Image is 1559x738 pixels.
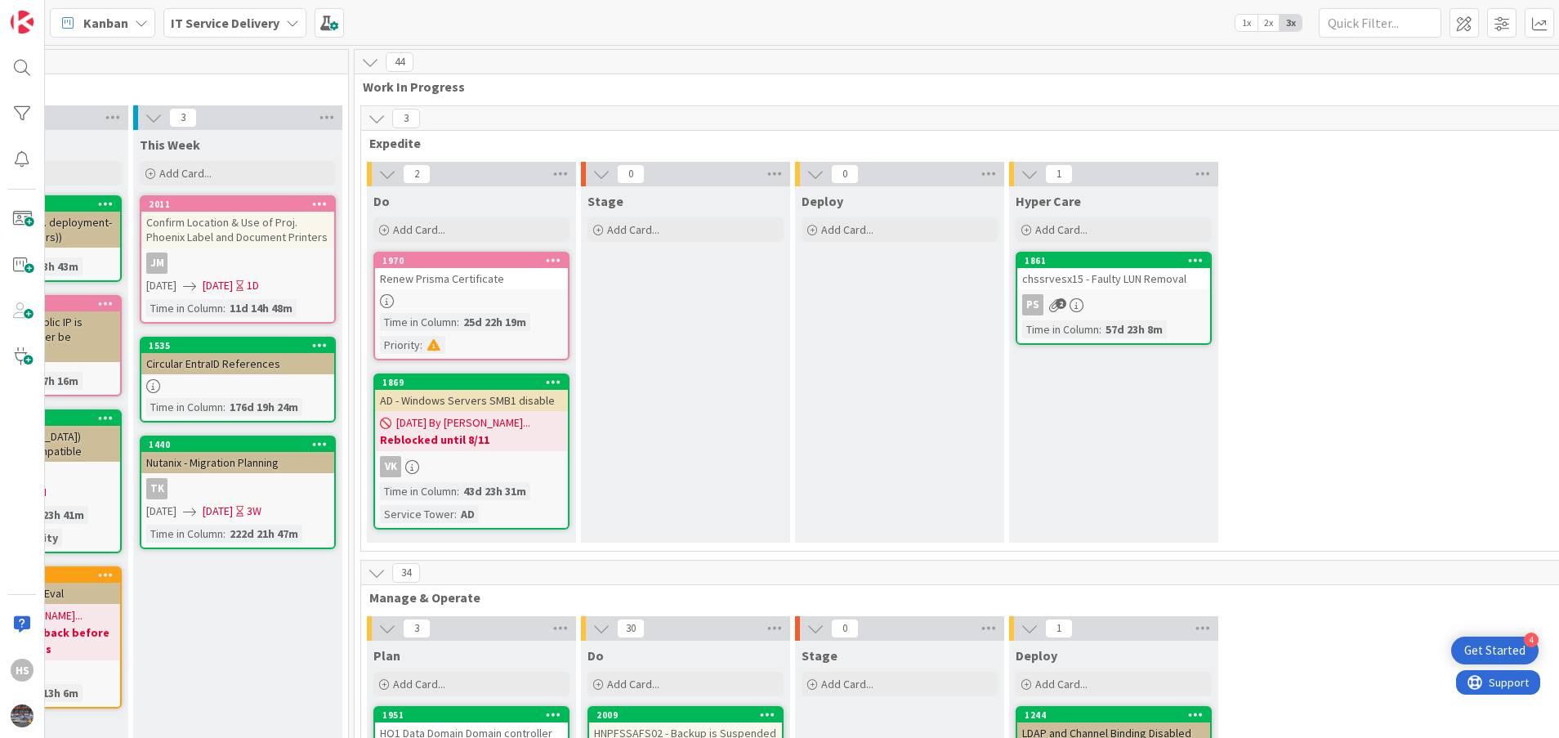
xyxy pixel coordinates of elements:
div: 42d 23h 43m [11,257,83,275]
div: 176d 19h 24m [226,398,302,416]
span: Add Card... [1035,222,1088,237]
span: 3x [1280,15,1302,31]
div: Time in Column [380,313,457,331]
div: 1970Renew Prisma Certificate [375,253,568,289]
div: 11d 14h 48m [226,299,297,317]
div: 222d 21h 47m [226,525,302,543]
div: Time in Column [380,482,457,500]
span: This Week [140,136,200,153]
div: 1D [247,277,259,294]
div: 1970 [382,255,568,266]
div: Get Started [1464,642,1525,659]
div: Service Tower [380,505,454,523]
span: Deploy [1016,647,1057,664]
span: Add Card... [821,677,873,691]
div: PS [1017,294,1210,315]
div: 1869 [382,377,568,388]
span: Stage [802,647,838,664]
div: 1440Nutanix - Migration Planning [141,437,334,473]
span: 0 [831,164,859,184]
div: Renew Prisma Certificate [375,268,568,289]
div: 1869AD - Windows Servers SMB1 disable [375,375,568,411]
span: 3 [403,619,431,638]
span: 44 [386,52,413,72]
div: Time in Column [146,398,223,416]
div: Priority [380,336,420,354]
div: AD - Windows Servers SMB1 disable [375,390,568,411]
span: 1x [1235,15,1257,31]
span: Kanban [83,13,128,33]
input: Quick Filter... [1319,8,1441,38]
b: Reblocked until 8/11 [380,432,563,448]
div: Nutanix - Migration Planning [141,452,334,473]
div: 1951 [382,709,568,721]
span: Plan [373,647,400,664]
span: 0 [831,619,859,638]
span: : [420,336,422,354]
a: 1970Renew Prisma CertificateTime in Column:25d 22h 19mPriority: [373,252,570,360]
span: : [457,482,459,500]
div: 1970 [375,253,568,268]
div: 1535 [149,340,334,351]
a: 1535Circular EntraID ReferencesTime in Column:176d 19h 24m [140,337,336,423]
span: Add Card... [159,166,212,181]
span: Add Card... [821,222,873,237]
a: 1861chssrvesx15 - Faulty LUN RemovalPSTime in Column:57d 23h 8m [1016,252,1212,345]
div: VK [380,456,401,477]
span: Add Card... [607,222,659,237]
span: [DATE] [146,277,176,294]
span: [DATE] [203,503,233,520]
div: 1244 [1025,709,1210,721]
span: 30 [617,619,645,638]
span: Do [373,193,390,209]
div: Time in Column [146,525,223,543]
div: chssrvesx15 - Faulty LUN Removal [1017,268,1210,289]
img: Visit kanbanzone.com [11,11,34,34]
span: Add Card... [393,222,445,237]
img: avatar [11,704,34,727]
span: Support [33,2,73,22]
div: JM [141,253,334,274]
div: Time in Column [1022,320,1099,338]
div: 25d 22h 19m [459,313,530,331]
span: Stage [587,193,623,209]
span: 34 [392,563,420,583]
span: Add Card... [1035,677,1088,691]
span: : [457,313,459,331]
div: 1861 [1017,253,1210,268]
span: Add Card... [393,677,445,691]
div: 1861chssrvesx15 - Faulty LUN Removal [1017,253,1210,289]
a: 1440Nutanix - Migration PlanningTK[DATE][DATE]3WTime in Column:222d 21h 47m [140,436,336,549]
div: JM [146,253,168,274]
b: IT Service Delivery [171,15,279,31]
a: 2011Confirm Location & Use of Proj. Phoenix Label and Document PrintersJM[DATE][DATE]1DTime in Co... [140,195,336,324]
span: 1 [1045,164,1073,184]
div: 2009 [589,708,782,722]
a: 1869AD - Windows Servers SMB1 disable[DATE] By [PERSON_NAME]...Reblocked until 8/11VKTime in Colu... [373,373,570,530]
div: 3W [247,503,261,520]
span: [DATE] [146,503,176,520]
span: 1 [1045,619,1073,638]
span: : [454,505,457,523]
span: 3 [392,109,420,128]
span: 0 [617,164,645,184]
div: 1440 [141,437,334,452]
div: 4 [1524,633,1539,647]
div: 1861 [1025,255,1210,266]
div: 1535 [141,338,334,353]
div: 762d 13h 6m [11,684,83,702]
span: 2 [403,164,431,184]
span: Deploy [802,193,843,209]
span: 2 [1056,298,1066,309]
div: 2011 [141,197,334,212]
div: HS [11,659,34,682]
div: Open Get Started checklist, remaining modules: 4 [1451,637,1539,664]
span: : [1099,320,1101,338]
div: 1951 [375,708,568,722]
span: Do [587,647,604,664]
div: 1440 [149,439,334,450]
div: 2011 [149,199,334,210]
div: VK [375,456,568,477]
div: 89d 17h 16m [11,372,83,390]
span: [DATE] [203,277,233,294]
